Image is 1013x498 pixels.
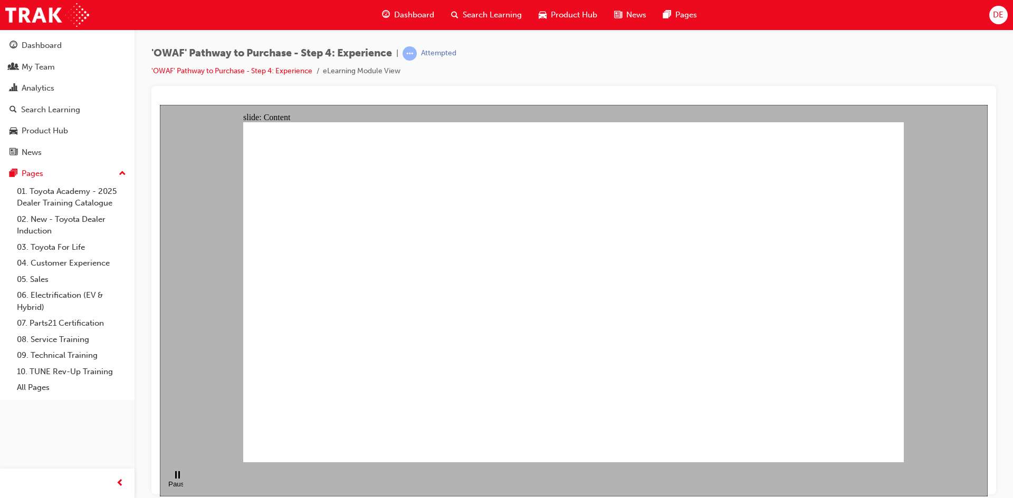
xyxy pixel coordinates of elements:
button: Pages [4,164,130,183]
span: Pages [675,9,697,21]
span: car-icon [9,126,17,136]
a: 03. Toyota For Life [13,239,130,256]
span: search-icon [451,8,458,22]
span: Search Learning [463,9,522,21]
span: prev-icon [116,477,124,490]
a: Analytics [4,79,130,98]
button: DashboardMy TeamAnalyticsSearch LearningProduct HubNews [4,34,130,164]
a: 04. Customer Experience [13,255,130,271]
a: news-iconNews [606,4,655,26]
a: News [4,143,130,162]
a: car-iconProduct Hub [530,4,606,26]
a: Product Hub [4,121,130,141]
span: chart-icon [9,84,17,93]
a: Dashboard [4,36,130,55]
button: DE [989,6,1008,24]
div: playback controls [5,357,23,392]
span: DE [993,9,1004,21]
a: 'OWAF' Pathway to Purchase - Step 4: Experience [151,66,312,75]
span: pages-icon [663,8,671,22]
a: 10. TUNE Rev-Up Training [13,364,130,380]
div: My Team [22,61,55,73]
span: news-icon [614,8,622,22]
span: guage-icon [382,8,390,22]
div: Search Learning [21,104,80,116]
a: 08. Service Training [13,331,130,348]
a: 09. Technical Training [13,347,130,364]
span: pages-icon [9,169,17,179]
span: guage-icon [9,41,17,51]
a: All Pages [13,379,130,396]
a: Search Learning [4,100,130,120]
a: pages-iconPages [655,4,705,26]
img: Trak [5,3,89,27]
div: Dashboard [22,40,62,52]
div: Pause (Ctrl+Alt+P) [8,375,26,391]
div: Analytics [22,82,54,94]
span: news-icon [9,148,17,158]
div: News [22,147,42,159]
span: people-icon [9,63,17,72]
a: guage-iconDashboard [374,4,443,26]
div: Pages [22,168,43,180]
span: News [626,9,646,21]
a: 06. Electrification (EV & Hybrid) [13,287,130,315]
span: Dashboard [394,9,434,21]
div: Product Hub [22,125,68,137]
a: 07. Parts21 Certification [13,315,130,331]
a: search-iconSearch Learning [443,4,530,26]
a: 02. New - Toyota Dealer Induction [13,211,130,239]
a: 01. Toyota Academy - 2025 Dealer Training Catalogue [13,183,130,211]
div: Attempted [421,48,456,58]
a: My Team [4,57,130,77]
span: Product Hub [551,9,597,21]
a: 05. Sales [13,271,130,288]
span: learningRecordVerb_ATTEMPT-icon [403,46,417,61]
span: 'OWAF' Pathway to Purchase - Step 4: Experience [151,47,392,60]
li: eLearning Module View [323,65,400,77]
span: up-icon [119,167,126,181]
button: Pause (Ctrl+Alt+P) [5,366,23,384]
span: | [396,47,398,60]
span: car-icon [539,8,547,22]
span: search-icon [9,105,17,115]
